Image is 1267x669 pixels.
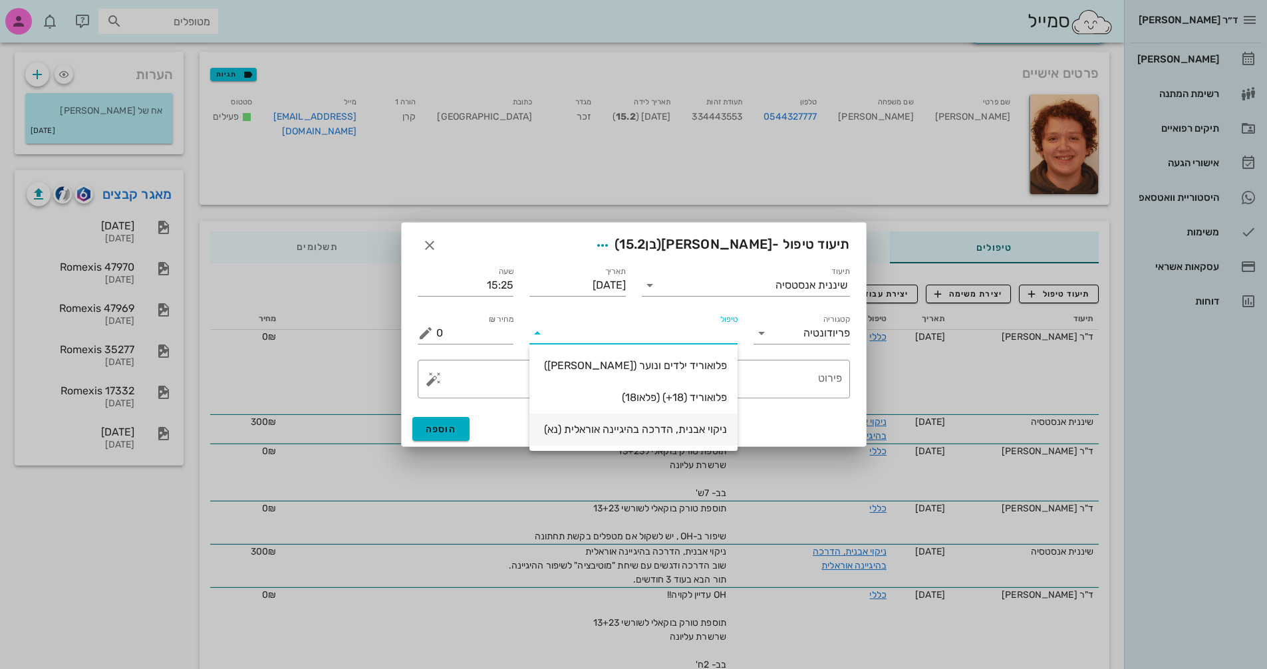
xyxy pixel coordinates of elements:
span: (בן ) [615,236,661,252]
button: הוספה [412,417,470,441]
div: פלואוריד (18+) (פלאו18) [540,391,727,404]
label: קטגוריה [823,315,850,325]
label: שעה [499,267,514,277]
div: תיעודשיננית אנסטסיה [642,275,850,296]
div: פלואוריד ילדים ונוער ([PERSON_NAME]) [540,359,727,372]
span: תיעוד טיפול - [591,233,850,257]
div: שיננית אנסטסיה [775,279,847,291]
div: ניקוי אבנית, הדרכה בהיגיינה אוראלית (נא) [540,423,727,436]
label: תאריך [605,267,626,277]
label: טיפול [720,315,738,325]
span: הוספה [426,424,457,435]
button: מחיר ₪ appended action [418,325,434,341]
label: תיעוד [831,267,850,277]
label: מחיר ₪ [489,315,514,325]
span: 15.2 [619,236,645,252]
span: [PERSON_NAME] [661,236,772,252]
